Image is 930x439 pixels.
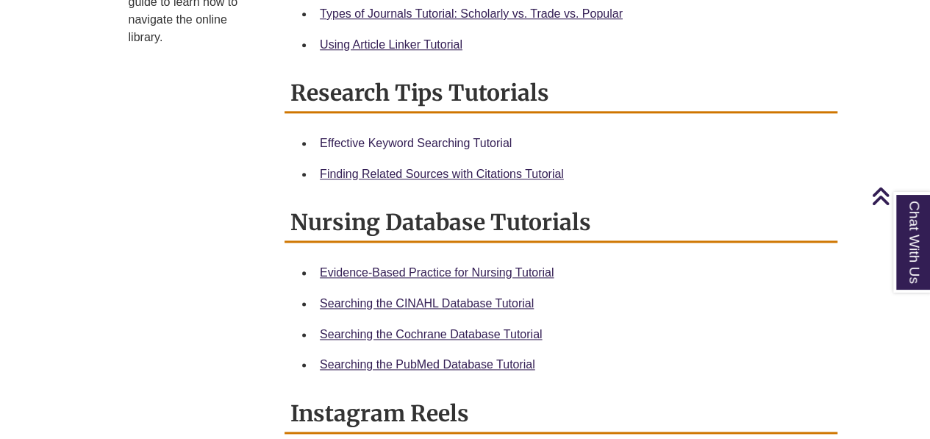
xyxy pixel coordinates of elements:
a: Evidence-Based Practice for Nursing Tutorial [320,266,554,279]
a: Types of Journals Tutorial: Scholarly vs. Trade vs. Popular [320,7,623,20]
h2: Instagram Reels [285,395,837,434]
a: Finding Related Sources with Citations Tutorial [320,168,564,180]
a: Searching the PubMed Database Tutorial [320,358,535,371]
a: Using Article Linker Tutorial [320,38,462,51]
a: Effective Keyword Searching Tutorial [320,137,512,149]
a: Back to Top [871,186,926,206]
h2: Research Tips Tutorials [285,74,837,113]
a: Searching the Cochrane Database Tutorial [320,328,542,340]
a: Searching the CINAHL Database Tutorial [320,297,534,310]
h2: Nursing Database Tutorials [285,204,837,243]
